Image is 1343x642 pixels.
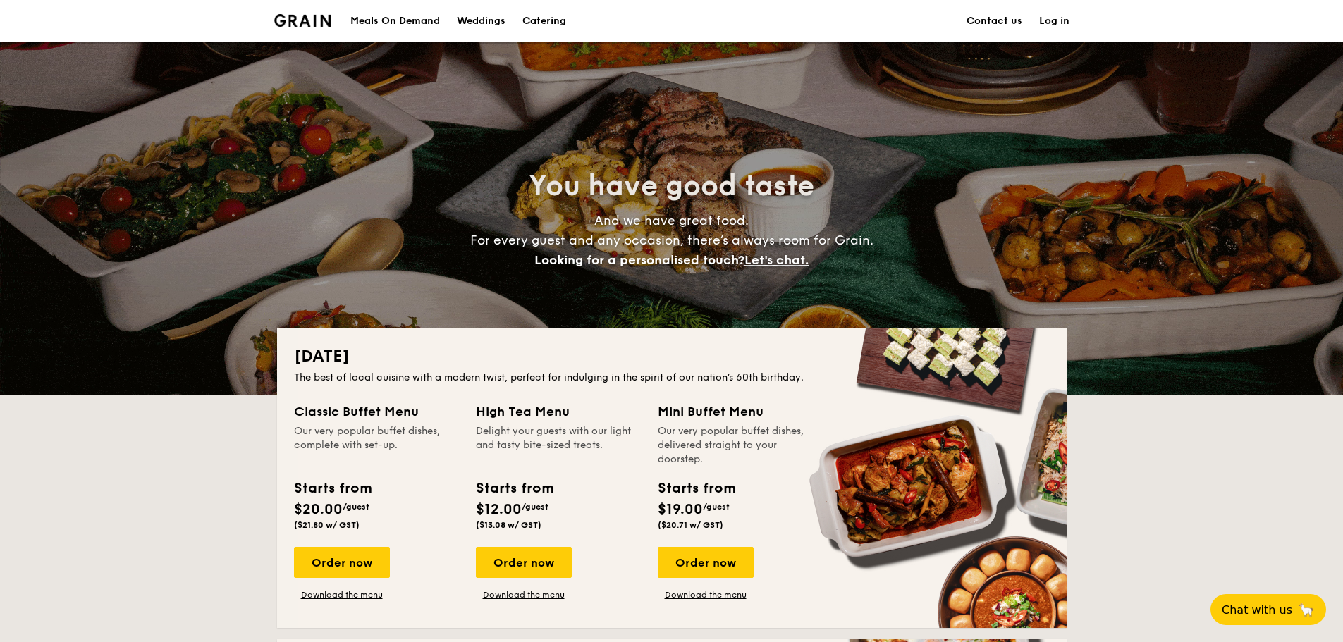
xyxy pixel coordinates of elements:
[294,345,1050,368] h2: [DATE]
[658,589,754,600] a: Download the menu
[658,402,823,421] div: Mini Buffet Menu
[476,501,522,518] span: $12.00
[476,589,572,600] a: Download the menu
[703,502,730,512] span: /guest
[274,14,331,27] a: Logotype
[522,502,548,512] span: /guest
[658,424,823,467] div: Our very popular buffet dishes, delivered straight to your doorstep.
[1210,594,1326,625] button: Chat with us🦙
[529,169,814,203] span: You have good taste
[294,424,459,467] div: Our very popular buffet dishes, complete with set-up.
[294,402,459,421] div: Classic Buffet Menu
[343,502,369,512] span: /guest
[658,547,754,578] div: Order now
[744,252,809,268] span: Let's chat.
[476,402,641,421] div: High Tea Menu
[476,424,641,467] div: Delight your guests with our light and tasty bite-sized treats.
[476,478,553,499] div: Starts from
[294,371,1050,385] div: The best of local cuisine with a modern twist, perfect for indulging in the spirit of our nation’...
[294,589,390,600] a: Download the menu
[1298,602,1315,618] span: 🦙
[658,520,723,530] span: ($20.71 w/ GST)
[274,14,331,27] img: Grain
[1222,603,1292,617] span: Chat with us
[476,547,572,578] div: Order now
[294,520,360,530] span: ($21.80 w/ GST)
[476,520,541,530] span: ($13.08 w/ GST)
[658,478,735,499] div: Starts from
[534,252,744,268] span: Looking for a personalised touch?
[294,478,371,499] div: Starts from
[470,213,873,268] span: And we have great food. For every guest and any occasion, there’s always room for Grain.
[294,547,390,578] div: Order now
[658,501,703,518] span: $19.00
[294,501,343,518] span: $20.00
